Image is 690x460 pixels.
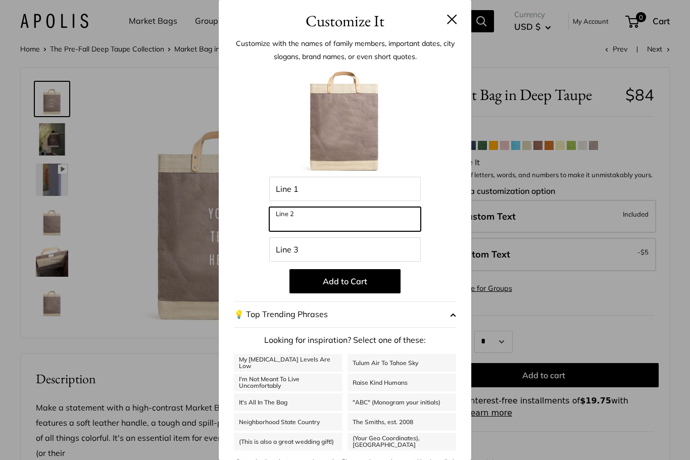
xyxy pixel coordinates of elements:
[348,393,456,411] a: "ABC" (Monogram your initials)
[348,433,456,450] a: (Your Geo Coordinates), [GEOGRAPHIC_DATA]
[234,301,456,328] button: 💡 Top Trending Phrases
[234,433,342,450] a: (This is also a great wedding gift!)
[234,333,456,348] p: Looking for inspiration? Select one of these:
[289,66,401,177] img: tauoe-003-Customizer.jpg
[234,37,456,63] p: Customize with the names of family members, important dates, city slogans, brand names, or even s...
[348,354,456,372] a: Tulum Air To Tahoe Sky
[234,9,456,33] h3: Customize It
[289,269,401,293] button: Add to Cart
[348,413,456,431] a: The Smiths, est. 2008
[234,413,342,431] a: Neighborhood State Country
[234,354,342,372] a: My [MEDICAL_DATA] Levels Are Low
[234,393,342,411] a: It's All In The Bag
[234,374,342,391] a: I'm Not Meant To Live Uncomfortably
[348,374,456,391] a: Raise Kind Humans
[8,422,108,452] iframe: Sign Up via Text for Offers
